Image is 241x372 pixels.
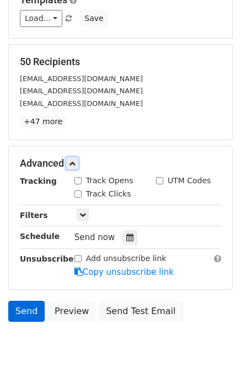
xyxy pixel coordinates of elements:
[186,319,241,372] iframe: Chat Widget
[20,177,57,185] strong: Tracking
[86,253,167,264] label: Add unsubscribe link
[74,232,115,242] span: Send now
[20,75,143,83] small: [EMAIL_ADDRESS][DOMAIN_NAME]
[168,175,211,187] label: UTM Codes
[86,175,133,187] label: Track Opens
[79,10,108,27] button: Save
[20,99,143,108] small: [EMAIL_ADDRESS][DOMAIN_NAME]
[20,115,66,129] a: +47 more
[20,10,62,27] a: Load...
[20,87,143,95] small: [EMAIL_ADDRESS][DOMAIN_NAME]
[86,188,131,200] label: Track Clicks
[20,211,48,220] strong: Filters
[8,301,45,322] a: Send
[47,301,96,322] a: Preview
[20,254,74,263] strong: Unsubscribe
[74,267,174,277] a: Copy unsubscribe link
[20,157,221,169] h5: Advanced
[20,56,221,68] h5: 50 Recipients
[20,232,60,241] strong: Schedule
[99,301,183,322] a: Send Test Email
